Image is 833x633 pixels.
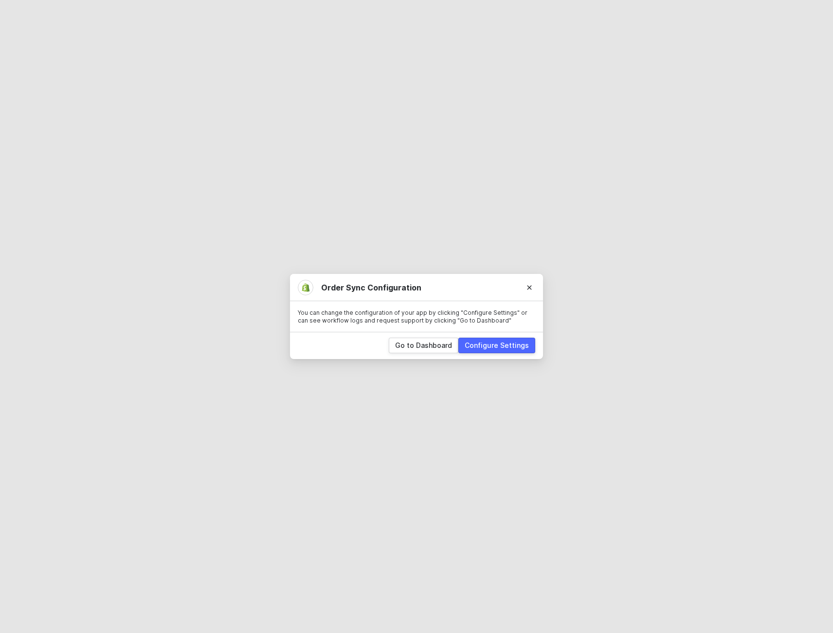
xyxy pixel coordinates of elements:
[298,309,535,324] p: You can change the configuration of your app by clicking "Configure Settings" or can see workflow...
[298,280,535,295] div: Order Sync Configuration
[516,274,543,301] button: Close
[389,338,458,353] button: Go to Dashboard
[395,341,452,350] div: Go to Dashboard
[301,283,310,292] img: integration-icon
[465,341,529,350] div: Configure Settings
[458,338,535,353] button: Configure Settings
